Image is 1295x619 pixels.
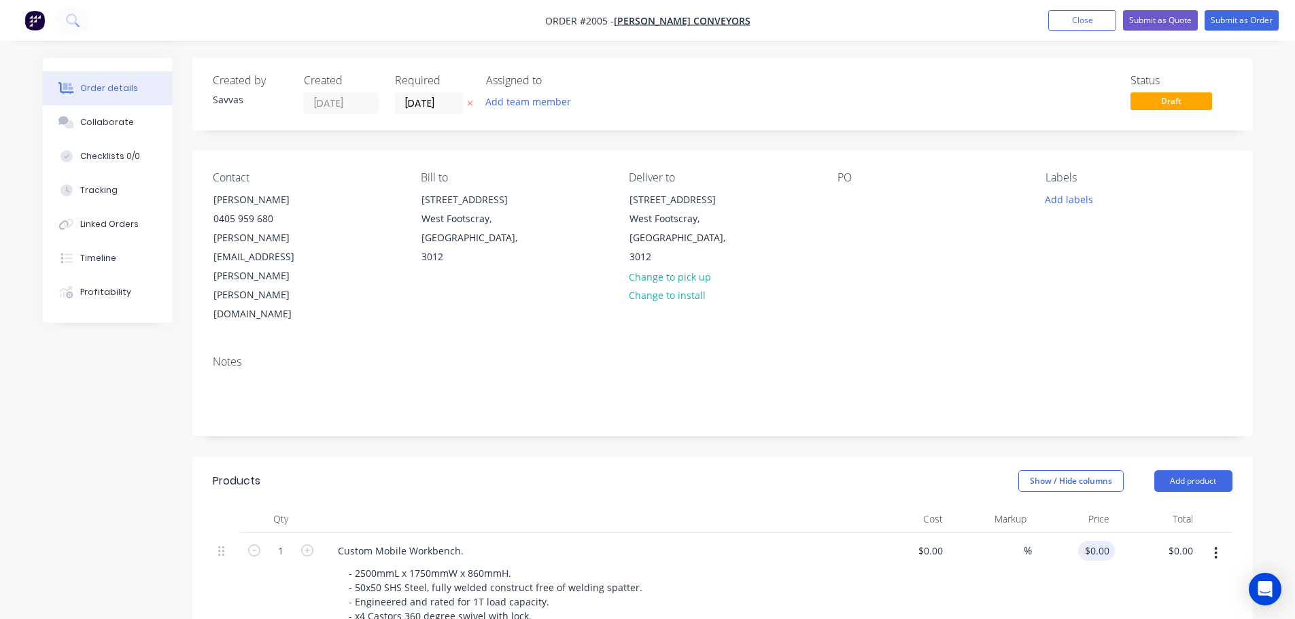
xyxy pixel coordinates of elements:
[618,190,754,267] div: [STREET_ADDRESS]West Footscray, [GEOGRAPHIC_DATA], 3012
[629,209,742,266] div: West Footscray, [GEOGRAPHIC_DATA], 3012
[410,190,546,267] div: [STREET_ADDRESS]West Footscray, [GEOGRAPHIC_DATA], 3012
[43,275,172,309] button: Profitability
[80,82,138,94] div: Order details
[80,252,116,264] div: Timeline
[327,541,474,561] div: Custom Mobile Workbench.
[304,74,379,87] div: Created
[486,92,579,111] button: Add team member
[486,74,622,87] div: Assigned to
[1038,190,1101,208] button: Add labels
[1046,171,1232,184] div: Labels
[1130,74,1232,87] div: Status
[240,506,322,533] div: Qty
[43,105,172,139] button: Collaborate
[80,116,134,128] div: Collaborate
[43,71,172,105] button: Order details
[43,241,172,275] button: Timeline
[478,92,578,111] button: Add team member
[213,190,326,209] div: [PERSON_NAME]
[43,139,172,173] button: Checklists 0/0
[1032,506,1116,533] div: Price
[1123,10,1198,31] button: Submit as Quote
[43,207,172,241] button: Linked Orders
[202,190,338,324] div: [PERSON_NAME]0405 959 680[PERSON_NAME][EMAIL_ADDRESS][PERSON_NAME][PERSON_NAME][DOMAIN_NAME]
[1205,10,1279,31] button: Submit as Order
[213,209,326,228] div: 0405 959 680
[80,184,118,196] div: Tracking
[213,74,288,87] div: Created by
[395,74,470,87] div: Required
[80,150,140,162] div: Checklists 0/0
[629,171,815,184] div: Deliver to
[1154,470,1232,492] button: Add product
[24,10,45,31] img: Factory
[621,267,718,285] button: Change to pick up
[1018,470,1124,492] button: Show / Hide columns
[213,171,399,184] div: Contact
[629,190,742,209] div: [STREET_ADDRESS]
[213,92,288,107] div: Savvas
[545,14,614,27] span: Order #2005 -
[80,286,131,298] div: Profitability
[614,14,750,27] a: [PERSON_NAME] Conveyors
[1130,92,1212,109] span: Draft
[213,355,1232,368] div: Notes
[213,228,326,323] div: [PERSON_NAME][EMAIL_ADDRESS][PERSON_NAME][PERSON_NAME][DOMAIN_NAME]
[1024,543,1032,559] span: %
[1115,506,1198,533] div: Total
[838,171,1024,184] div: PO
[1249,573,1281,605] div: Open Intercom Messenger
[80,218,139,230] div: Linked Orders
[1048,10,1116,31] button: Close
[865,506,949,533] div: Cost
[43,173,172,207] button: Tracking
[621,286,712,304] button: Change to install
[213,473,260,489] div: Products
[948,506,1032,533] div: Markup
[421,209,534,266] div: West Footscray, [GEOGRAPHIC_DATA], 3012
[421,190,534,209] div: [STREET_ADDRESS]
[421,171,607,184] div: Bill to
